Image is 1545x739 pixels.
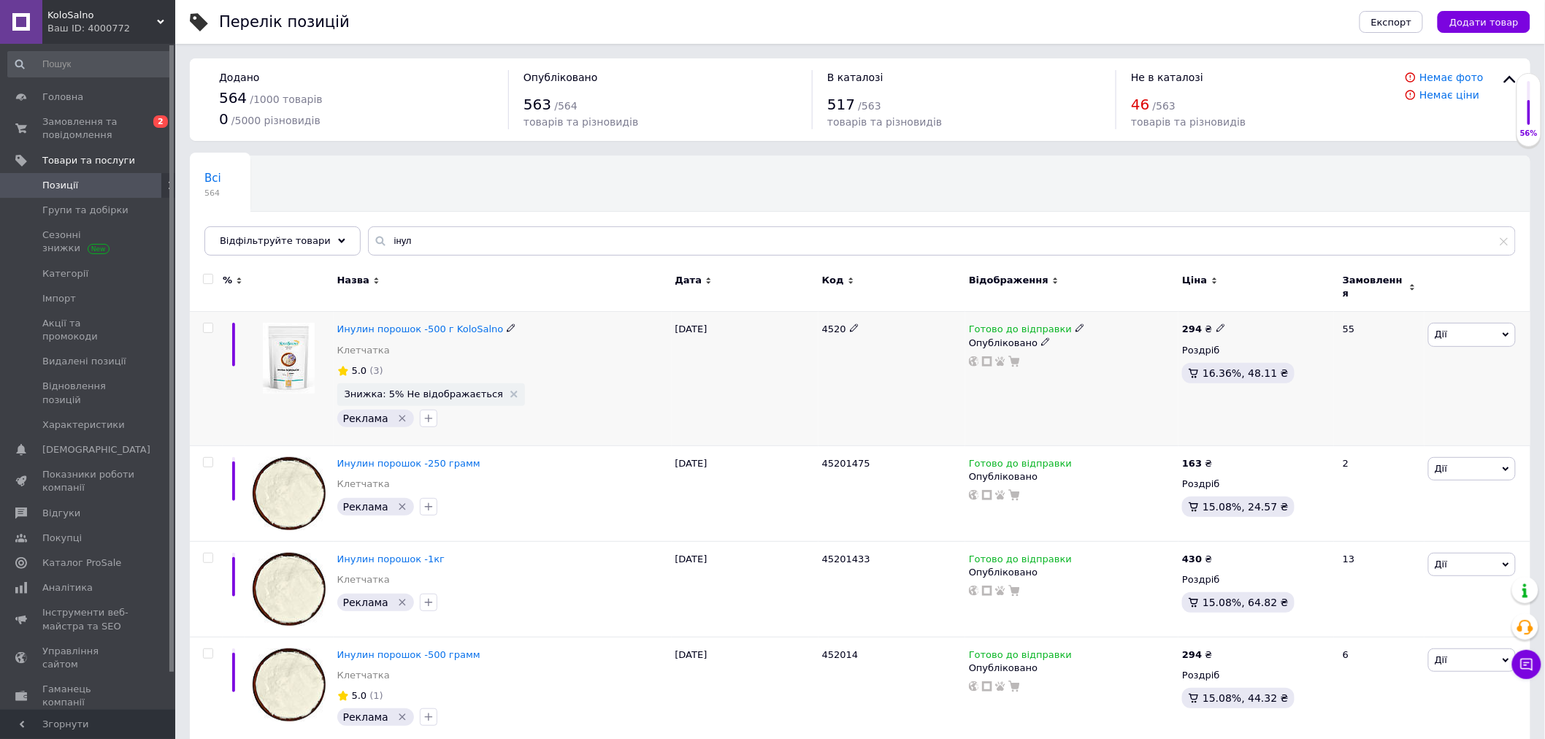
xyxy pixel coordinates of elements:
[396,597,408,608] svg: Видалити мітку
[42,443,150,456] span: [DEMOGRAPHIC_DATA]
[253,457,326,530] img: Инулин порошок -250 грамм
[337,573,390,586] a: Клетчатка
[42,154,135,167] span: Товари та послуги
[337,649,480,660] a: Инулин порошок -500 грамм
[1182,458,1202,469] b: 163
[1419,72,1484,83] a: Немає фото
[42,204,129,217] span: Групи та добірки
[42,645,135,671] span: Управління сайтом
[42,115,135,142] span: Замовлення та повідомлення
[42,292,76,305] span: Імпорт
[969,470,1175,483] div: Опубліковано
[1182,274,1207,287] span: Ціна
[352,365,367,376] span: 5.0
[822,274,844,287] span: Код
[368,226,1516,256] input: Пошук по назві позиції, артикулу і пошуковим запитам
[369,365,383,376] span: (3)
[969,458,1072,473] span: Готово до відправки
[343,501,388,513] span: Реклама
[1449,17,1519,28] span: Додати товар
[1360,11,1424,33] button: Експорт
[42,683,135,709] span: Гаманець компанії
[352,690,367,701] span: 5.0
[1438,11,1530,33] button: Додати товар
[42,468,135,494] span: Показники роботи компанії
[42,355,126,368] span: Видалені позиції
[969,662,1175,675] div: Опубліковано
[337,458,480,469] a: Инулин порошок -250 грамм
[1131,72,1203,83] span: Не в каталозі
[219,89,247,107] span: 564
[1182,344,1330,357] div: Роздріб
[1203,501,1289,513] span: 15.08%, 24.57 ₴
[1182,669,1330,682] div: Роздріб
[675,274,702,287] span: Дата
[1182,648,1212,662] div: ₴
[396,413,408,424] svg: Видалити мітку
[1182,553,1212,566] div: ₴
[1419,89,1479,101] a: Немає ціни
[524,72,598,83] span: Опубліковано
[1182,323,1225,336] div: ₴
[1334,445,1425,541] div: 2
[42,507,80,520] span: Відгуки
[337,323,504,334] a: Инулин порошок -500 г KoloSalno
[153,115,168,128] span: 2
[223,274,232,287] span: %
[219,15,350,30] div: Перелік позицій
[219,72,259,83] span: Додано
[219,110,229,128] span: 0
[969,649,1072,665] span: Готово до відправки
[42,179,78,192] span: Позиції
[822,323,846,334] span: 4520
[396,711,408,723] svg: Видалити мітку
[253,553,326,626] img: Инулин порошок -1кг
[1334,312,1425,445] div: 55
[672,312,818,445] div: [DATE]
[969,337,1175,350] div: Опубліковано
[1203,367,1289,379] span: 16.36%, 48.11 ₴
[969,323,1072,339] span: Готово до відправки
[1153,100,1176,112] span: / 563
[1182,457,1212,470] div: ₴
[672,541,818,637] div: [DATE]
[1343,274,1406,300] span: Замовлення
[1182,478,1330,491] div: Роздріб
[42,418,125,432] span: Характеристики
[47,9,157,22] span: KoloSalno
[1517,129,1541,139] div: 56%
[42,229,135,255] span: Сезонні знижки
[969,554,1072,569] span: Готово до відправки
[42,556,121,570] span: Каталог ProSale
[42,267,88,280] span: Категорії
[1203,692,1289,704] span: 15.08%, 44.32 ₴
[343,413,388,424] span: Реклама
[969,274,1048,287] span: Відображення
[1334,541,1425,637] div: 13
[220,235,331,246] span: Відфільтруйте товари
[822,649,859,660] span: 452014
[231,115,321,126] span: / 5000 різновидів
[827,72,883,83] span: В каталозі
[524,96,551,113] span: 563
[42,581,93,594] span: Аналітика
[7,51,172,77] input: Пошук
[204,172,221,185] span: Всі
[1203,597,1289,608] span: 15.08%, 64.82 ₴
[554,100,577,112] span: / 564
[337,669,390,682] a: Клетчатка
[827,96,855,113] span: 517
[1435,463,1447,474] span: Дії
[47,22,175,35] div: Ваш ID: 4000772
[42,532,82,545] span: Покупці
[343,597,388,608] span: Реклама
[1182,323,1202,334] b: 294
[858,100,881,112] span: / 563
[1371,17,1412,28] span: Експорт
[337,554,445,564] a: Инулин порошок -1кг
[337,344,390,357] a: Клетчатка
[343,711,388,723] span: Реклама
[204,188,221,199] span: 564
